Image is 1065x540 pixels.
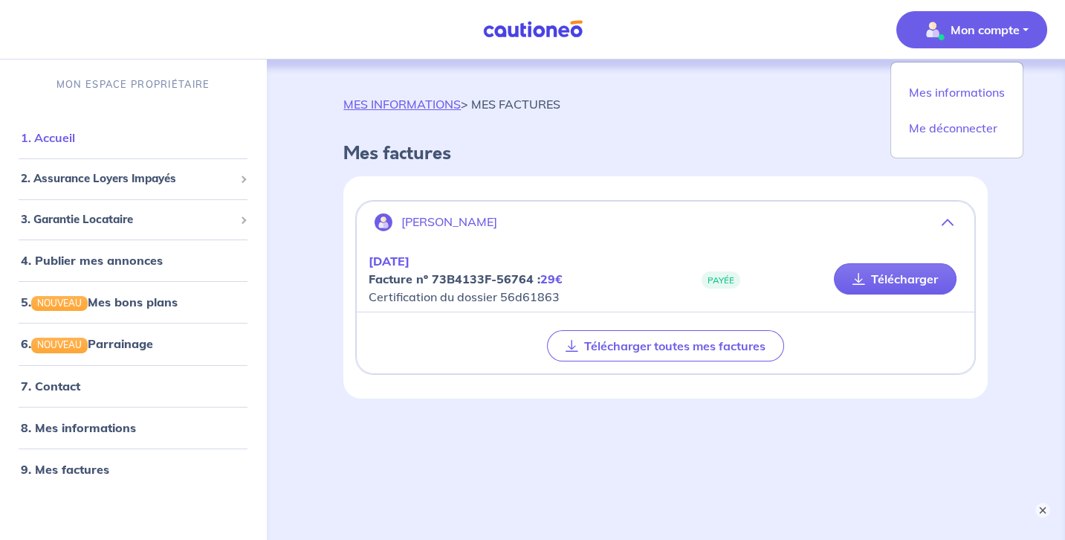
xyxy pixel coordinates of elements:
a: 6.NOUVEAUParrainage [21,336,153,351]
span: 3. Garantie Locataire [21,211,234,228]
div: 7. Contact [6,371,260,401]
div: 1. Accueil [6,123,260,152]
button: [PERSON_NAME] [357,205,974,240]
a: Télécharger [834,263,956,295]
div: 4. Publier mes annonces [6,245,260,275]
p: Mon compte [951,21,1020,39]
button: Télécharger toutes mes factures [547,330,784,361]
span: PAYÉE [702,271,740,289]
div: 8. Mes informations [6,413,260,443]
p: > MES FACTURES [343,95,560,113]
p: Certification du dossier 56d61863 [369,252,665,306]
a: 5.NOUVEAUMes bons plans [21,295,178,309]
em: 29€ [540,271,563,286]
a: Me déconnecter [897,116,1017,140]
strong: Facture nº 73B4133F-56764 : [369,271,563,286]
div: 3. Garantie Locataire [6,205,260,234]
a: 9. Mes factures [21,462,109,477]
p: [PERSON_NAME] [401,215,497,229]
em: [DATE] [369,254,410,269]
img: illu_account.svg [375,213,392,231]
span: 2. Assurance Loyers Impayés [21,170,234,187]
button: × [1035,503,1050,518]
button: illu_account_valid_menu.svgMon compte [896,11,1047,48]
div: 9. Mes factures [6,454,260,484]
img: illu_account_valid_menu.svg [921,18,945,42]
img: Cautioneo [477,20,589,39]
a: 8. Mes informations [21,420,136,435]
div: 6.NOUVEAUParrainage [6,329,260,359]
a: 7. Contact [21,379,80,393]
div: 2. Assurance Loyers Impayés [6,164,260,193]
div: illu_account_valid_menu.svgMon compte [890,62,1023,158]
a: MES INFORMATIONS [343,97,461,112]
div: 5.NOUVEAUMes bons plans [6,287,260,317]
a: 4. Publier mes annonces [21,253,163,268]
p: MON ESPACE PROPRIÉTAIRE [56,77,210,91]
h4: Mes factures [343,143,988,164]
a: Mes informations [897,80,1017,104]
a: 1. Accueil [21,130,75,145]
